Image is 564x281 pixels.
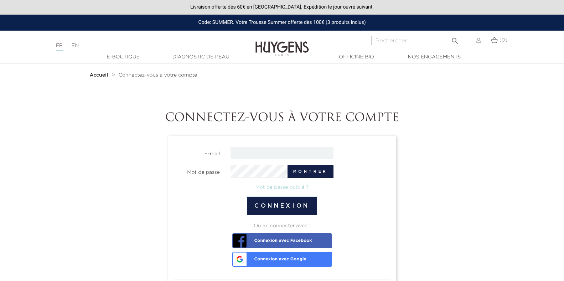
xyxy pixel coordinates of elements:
[321,53,392,61] a: Officine Bio
[169,165,226,176] label: Mot de passe
[90,73,108,78] strong: Accueil
[72,43,79,48] a: EN
[52,41,230,50] div: |
[119,73,197,78] span: Connectez-vous à votre compte
[500,38,507,43] span: (0)
[399,53,470,61] a: Nos engagements
[371,36,462,45] input: Rechercher
[174,222,390,230] div: Ou Se connecter avec :
[255,30,309,57] img: Huygens
[169,147,226,158] label: E-mail
[56,43,63,51] a: FR
[234,252,306,262] span: Connexion avec Google
[247,197,317,215] button: Connexion
[165,53,237,61] a: Diagnostic de peau
[84,111,480,125] h1: Connectez-vous à votre compte
[449,34,461,43] button: 
[119,72,197,78] a: Connectez-vous à votre compte
[255,185,309,190] a: Mot de passe oublié ?
[451,35,459,43] i: 
[232,233,332,248] a: Connexion avec Facebook
[90,72,110,78] a: Accueil
[232,252,332,267] a: Connexion avec Google
[234,233,312,243] span: Connexion avec Facebook
[88,53,159,61] a: E-Boutique
[288,165,333,178] button: Montrer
